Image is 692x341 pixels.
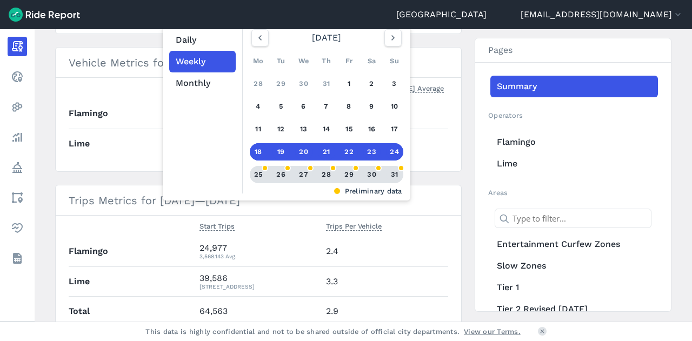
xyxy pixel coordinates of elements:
a: 11121314151617 [250,121,403,138]
div: 14 [318,121,335,138]
div: 3 [386,75,403,92]
a: Health [8,218,27,238]
div: 15 [341,121,358,138]
th: Flamingo [69,99,164,129]
div: 13 [295,121,312,138]
a: Summary [490,76,658,97]
a: Tier 1 [490,277,658,298]
div: Fr [341,52,358,70]
div: We [295,52,312,70]
td: 64,563 [195,296,322,326]
button: Monthly [169,72,236,94]
div: 27 [295,166,312,183]
button: Weekly [169,51,236,72]
a: Report [8,37,27,56]
div: 8 [341,98,358,115]
a: 25262728293031 [250,166,403,183]
div: Th [318,52,335,70]
div: 29 [272,75,290,92]
button: Daily [169,29,236,51]
div: 16 [363,121,381,138]
a: Flamingo [490,131,658,153]
h3: Pages [475,38,671,63]
button: Trips Per Vehicle [326,220,382,233]
div: 24,977 [199,242,317,261]
div: 30 [363,166,381,183]
div: 29 [341,166,358,183]
a: Slow Zones [490,255,658,277]
h3: Vehicle Metrics for [DATE]—[DATE] [56,48,461,78]
button: [EMAIL_ADDRESS][DOMAIN_NAME] [521,8,683,21]
div: Sa [363,52,381,70]
a: Entertainment Curfew Zones [490,233,658,255]
th: Total [69,296,195,326]
h2: Operators [488,110,658,121]
a: Heatmaps [8,97,27,117]
div: 26 [272,166,290,183]
div: 31 [386,166,403,183]
div: 39,586 [199,272,317,291]
td: 2.4 [322,237,448,266]
th: Lime [69,129,164,158]
img: Ride Report [9,8,80,22]
div: 19 [272,143,290,161]
span: Start Trips [199,220,235,231]
div: 28 [318,166,335,183]
div: 31 [318,75,335,92]
div: 24 [386,143,403,161]
div: 25 [250,166,267,183]
div: 22 [341,143,358,161]
div: 21 [318,143,335,161]
div: 9 [363,98,381,115]
div: 28 [250,75,267,92]
div: 20 [295,143,312,161]
div: 5 [272,98,290,115]
a: Realtime [8,67,27,86]
div: 18 [250,143,267,161]
h3: Trips Metrics for [DATE]—[DATE] [56,185,461,216]
td: 2.9 [322,296,448,326]
th: Lime [69,266,195,296]
a: View our Terms. [464,326,521,337]
td: 3.3 [322,266,448,296]
div: 3,568.143 Avg. [199,251,317,261]
a: Tier 2 Revised [DATE] [490,298,658,320]
div: 1 [341,75,358,92]
a: 28293031123 [250,75,403,92]
a: Areas [8,188,27,208]
div: 30 [295,75,312,92]
div: 6 [295,98,312,115]
div: 17 [386,121,403,138]
a: 18192021222324 [250,143,403,161]
div: 12 [272,121,290,138]
div: 7 [318,98,335,115]
input: Type to filter... [495,209,651,228]
div: Preliminary data [251,186,402,196]
div: [DATE] [247,29,406,46]
div: 4 [250,98,267,115]
div: Su [386,52,403,70]
div: Tu [272,52,290,70]
div: Mo [250,52,267,70]
a: Datasets [8,249,27,268]
button: Start Trips [199,220,235,233]
th: Flamingo [69,237,195,266]
span: Trips Per Vehicle [326,220,382,231]
a: [GEOGRAPHIC_DATA] [396,8,487,21]
div: [STREET_ADDRESS] [199,282,317,291]
a: Analyze [8,128,27,147]
h2: Areas [488,188,658,198]
a: Policy [8,158,27,177]
div: 2 [363,75,381,92]
div: 23 [363,143,381,161]
a: 45678910 [250,98,403,115]
a: Lime [490,153,658,175]
div: 10 [386,98,403,115]
div: 11 [250,121,267,138]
